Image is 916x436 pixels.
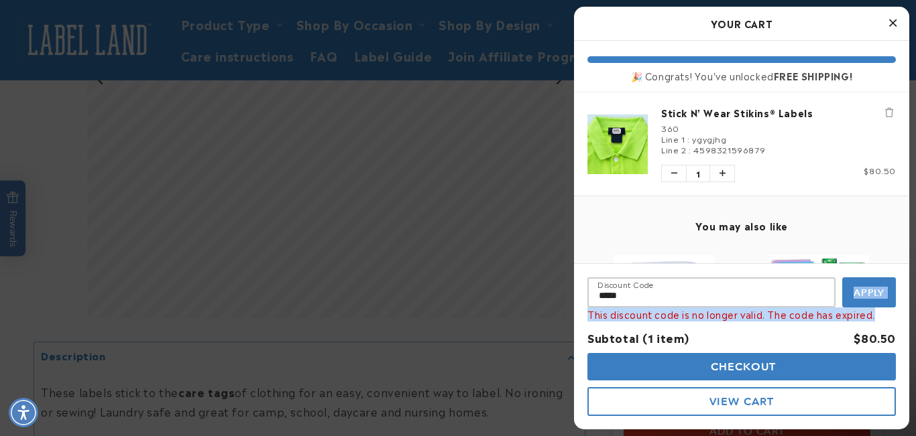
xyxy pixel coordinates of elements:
[707,360,777,373] span: Checkout
[686,165,710,181] span: 1
[882,13,903,33] button: Close Cart
[587,277,836,307] input: Input Discount
[587,92,896,196] li: product
[11,38,179,63] button: Can these labels be used on uniforms?
[661,133,685,145] span: Line 1
[687,133,690,145] span: :
[587,13,896,33] h2: Your Cart
[587,387,896,416] button: View Cart
[587,307,896,321] div: This discount code is no longer valid. The code has expired.
[689,143,691,155] span: :
[661,143,687,155] span: Line 2
[587,114,648,174] img: Stick N' Wear Stikins® Labels
[768,255,869,356] img: View The Get-Set-for-School Kit
[710,165,734,181] button: Increase quantity of Stick N' Wear Stikins® Labels
[614,255,715,356] img: Clothing Stamp - Label Land
[882,106,896,119] button: Remove Stick N' Wear Stikins® Labels
[774,68,852,82] b: FREE SHIPPING!
[662,165,686,181] button: Decrease quantity of Stick N' Wear Stikins® Labels
[709,395,774,408] span: View Cart
[854,287,885,299] span: Apply
[854,328,896,348] div: $80.50
[661,123,896,133] div: 360
[587,353,896,380] button: Checkout
[587,220,896,232] h4: You may also like
[693,143,765,155] span: 4598321596879
[692,133,726,145] span: ygygjhg
[842,277,896,307] button: Apply
[587,70,896,82] div: 🎉 Congrats! You've unlocked
[587,330,689,346] span: Subtotal (1 item)
[864,164,896,176] span: $80.50
[661,106,896,119] a: Stick N' Wear Stikins® Labels
[9,398,38,427] div: Accessibility Menu
[46,75,179,100] button: Do these labels need ironing?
